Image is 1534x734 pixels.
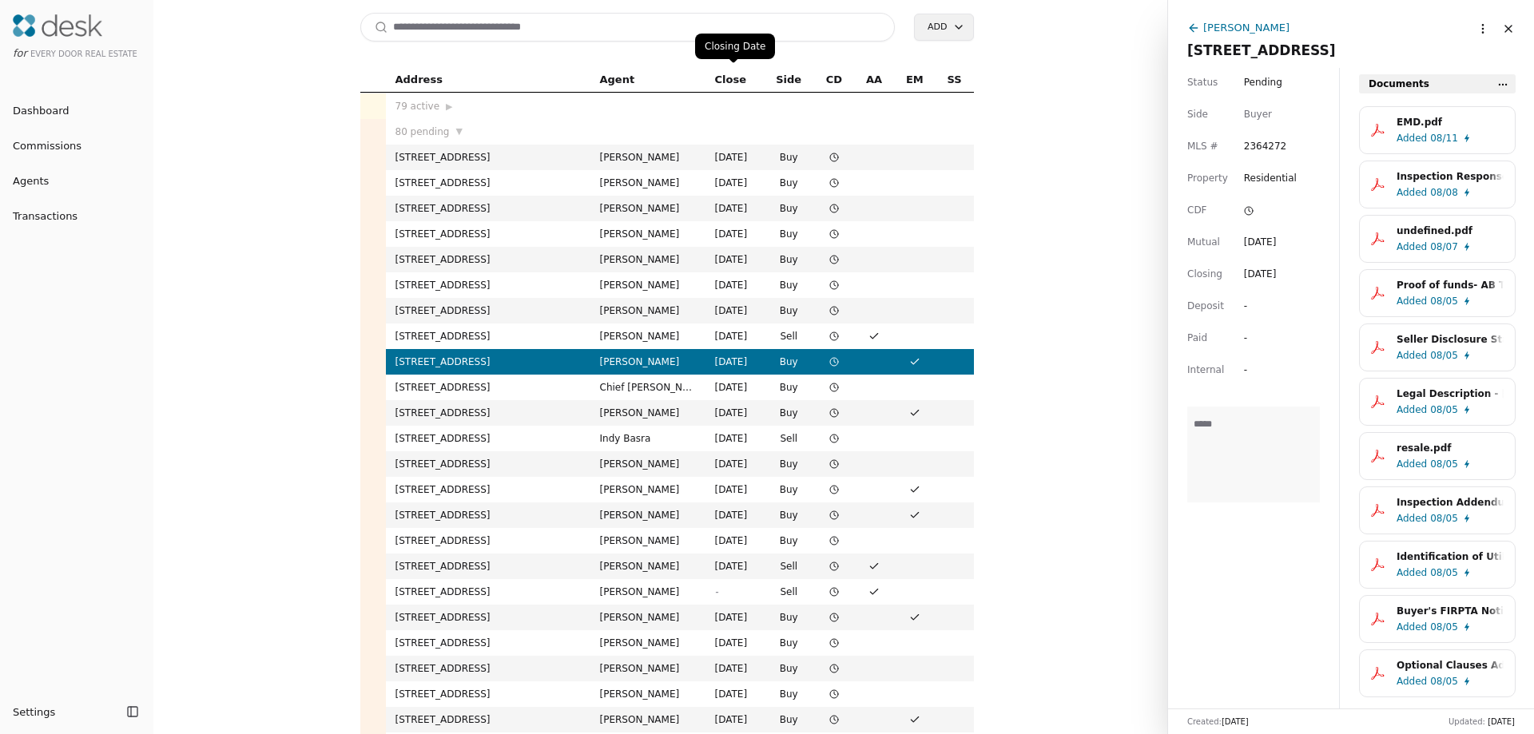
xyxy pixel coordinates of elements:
div: Legal Description - [STREET_ADDRESS]pdf [1397,386,1504,402]
td: Sell [764,426,814,451]
td: Buy [764,681,814,707]
td: [DATE] [705,502,764,528]
span: SS [948,71,962,89]
td: [DATE] [705,196,764,221]
button: Buyer's FIRPTA Notice - [STREET_ADDRESS]pdfAdded08/05 [1359,595,1516,643]
td: [STREET_ADDRESS] [386,375,590,400]
td: [DATE] [705,221,764,247]
span: ▼ [455,125,462,139]
span: Documents [1369,76,1429,92]
td: [DATE] [705,656,764,681]
td: [PERSON_NAME] [590,681,705,707]
div: undefined.pdf [1397,223,1504,239]
div: EMD.pdf [1397,114,1504,130]
div: - [1244,298,1273,314]
div: - [1244,362,1273,378]
td: Buy [764,656,814,681]
td: [STREET_ADDRESS] [386,477,590,502]
img: Desk [13,14,102,37]
td: [STREET_ADDRESS] [386,605,590,630]
span: 80 pending [395,124,450,140]
div: [DATE] [1244,234,1277,250]
div: Optional Clauses Addendum - [STREET_ADDRESS]pdf [1397,657,1504,673]
div: - [1244,330,1273,346]
td: [STREET_ADDRESS] [386,298,590,323]
td: Buy [764,247,814,272]
td: Buy [764,196,814,221]
span: EM [906,71,924,89]
span: 08/05 [1430,510,1458,526]
td: [DATE] [705,630,764,656]
div: Buyer's FIRPTA Notice - [STREET_ADDRESS]pdf [1397,603,1504,619]
button: Add [914,14,973,41]
td: [PERSON_NAME] [590,707,705,732]
td: [DATE] [705,349,764,375]
button: Identification of Utilities Addendum - [STREET_ADDRESS]pdfAdded08/05 [1359,541,1516,589]
span: CD [826,71,842,89]
td: Buy [764,272,814,298]
span: 08/05 [1430,673,1458,689]
span: Added [1397,347,1427,363]
button: Legal Description - [STREET_ADDRESS]pdfAdded08/05 [1359,378,1516,426]
td: [PERSON_NAME] [590,170,705,196]
td: Buy [764,375,814,400]
td: [PERSON_NAME] [590,502,705,528]
span: Added [1397,130,1427,146]
td: [DATE] [705,375,764,400]
td: [STREET_ADDRESS] [386,196,590,221]
td: [DATE] [705,145,764,170]
span: Side [776,71,801,89]
td: [STREET_ADDRESS] [386,221,590,247]
span: 08/05 [1430,619,1458,635]
button: resale.pdfAdded08/05 [1359,432,1516,480]
button: Settings [6,699,121,724]
span: 08/07 [1430,239,1458,255]
span: Close [715,71,746,89]
button: Inspection Response for Form 35.pdfAdded08/08 [1359,161,1516,208]
td: [PERSON_NAME] [590,400,705,426]
td: [STREET_ADDRESS] [386,400,590,426]
td: [STREET_ADDRESS] [386,323,590,349]
td: [STREET_ADDRESS] [386,426,590,451]
span: Added [1397,402,1427,418]
td: [DATE] [705,272,764,298]
span: Residential [1244,170,1297,186]
td: [STREET_ADDRESS] [386,451,590,477]
td: [PERSON_NAME] [590,477,705,502]
span: for [13,47,27,59]
div: Created: [1187,716,1249,728]
td: [DATE] [705,707,764,732]
span: Every Door Real Estate [30,50,137,58]
td: [PERSON_NAME] [590,553,705,579]
td: [PERSON_NAME] [590,630,705,656]
button: Proof of funds- AB Trust pdf.pdfAdded08/05 [1359,269,1516,317]
span: Mutual [1187,234,1220,250]
td: Buy [764,145,814,170]
span: Added [1397,565,1427,581]
td: [PERSON_NAME] [590,605,705,630]
div: [DATE] [1244,266,1277,282]
span: Internal [1187,362,1224,378]
td: [STREET_ADDRESS] [386,145,590,170]
td: [PERSON_NAME] [590,247,705,272]
td: Buy [764,400,814,426]
td: [DATE] [705,323,764,349]
td: [PERSON_NAME] [590,579,705,605]
div: [PERSON_NAME] [1203,19,1290,36]
td: [STREET_ADDRESS] [386,553,590,579]
div: Identification of Utilities Addendum - [STREET_ADDRESS]pdf [1397,549,1504,565]
td: Sell [764,323,814,349]
span: [DATE] [1222,717,1249,726]
td: Buy [764,349,814,375]
span: 2364272 [1244,138,1286,154]
span: ▶ [446,100,452,114]
td: [DATE] [705,426,764,451]
td: [PERSON_NAME] [590,272,705,298]
td: [STREET_ADDRESS] [386,656,590,681]
td: Buy [764,451,814,477]
td: [DATE] [705,477,764,502]
div: resale.pdf [1397,440,1504,456]
span: 08/05 [1430,565,1458,581]
span: Deposit [1187,298,1224,314]
td: [PERSON_NAME] [590,528,705,553]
